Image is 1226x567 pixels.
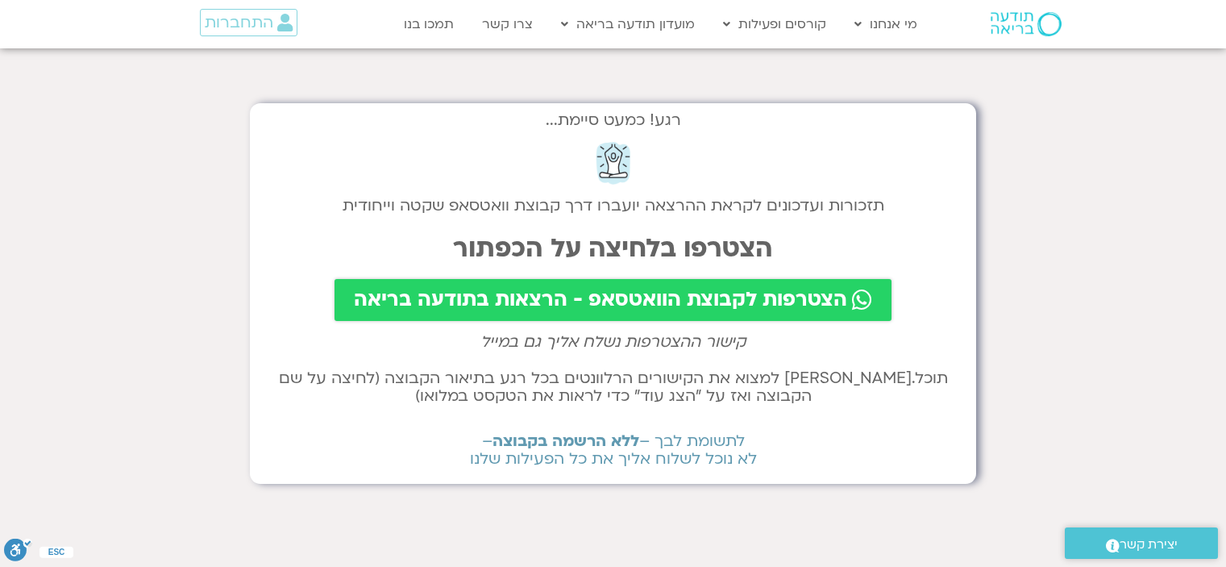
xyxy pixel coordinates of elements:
[991,12,1062,36] img: תודעה בריאה
[266,333,960,351] h2: קישור ההצטרפות נשלח אליך גם במייל
[846,9,925,40] a: מי אנחנו
[354,289,847,311] span: הצטרפות לקבוצת הוואטסאפ - הרצאות בתודעה בריאה
[205,14,273,31] span: התחברות
[1065,527,1218,559] a: יצירת קשר
[266,369,960,405] h2: תוכל.[PERSON_NAME] למצוא את הקישורים הרלוונטים בכל רגע בתיאור הקבוצה (לחיצה על שם הקבוצה ואז על ״...
[266,234,960,263] h2: הצטרפו בלחיצה על הכפתור
[266,432,960,468] h2: לתשומת לבך – – לא נוכל לשלוח אליך את כל הפעילות שלנו
[474,9,541,40] a: צרו קשר
[200,9,297,36] a: התחברות
[266,119,960,121] h2: רגע! כמעט סיימת...
[553,9,703,40] a: מועדון תודעה בריאה
[1120,534,1178,556] span: יצירת קשר
[492,431,639,452] b: ללא הרשמה בקבוצה
[335,279,891,321] a: הצטרפות לקבוצת הוואטסאפ - הרצאות בתודעה בריאה
[266,197,960,215] h2: תזכורות ועדכונים לקראת ההרצאה יועברו דרך קבוצת וואטסאפ שקטה וייחודית
[396,9,462,40] a: תמכו בנו
[715,9,834,40] a: קורסים ופעילות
